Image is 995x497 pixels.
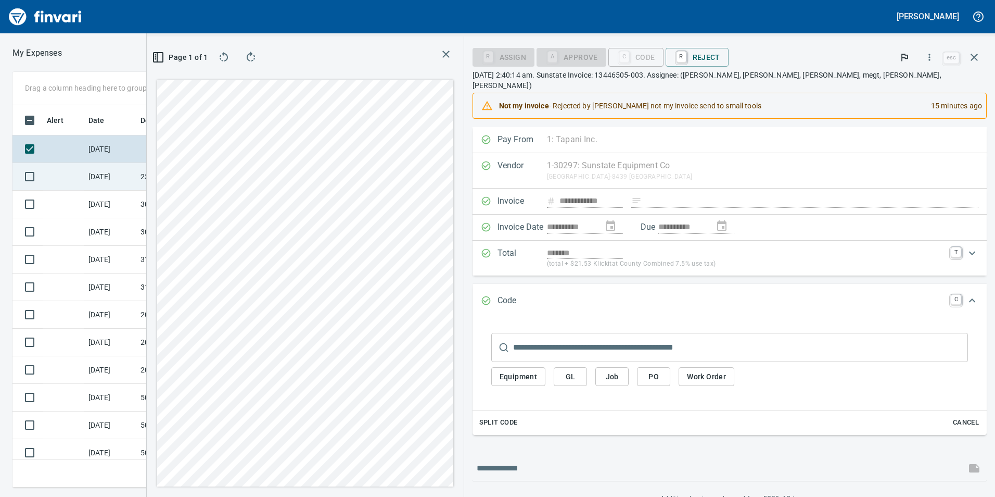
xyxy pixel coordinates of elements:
p: Total [497,247,547,269]
span: Description [141,114,180,127]
img: Finvari [6,4,84,29]
td: 20.9159.15 [136,329,230,356]
span: Date [88,114,118,127]
td: [DATE] [84,412,136,439]
span: Job [604,370,620,383]
a: C [951,294,961,305]
button: Split Code [477,415,520,431]
div: Assign [473,52,534,61]
button: Job [595,367,629,387]
a: esc [943,52,959,64]
td: [DATE] [84,163,136,191]
td: 50.10937.65 [136,412,230,439]
p: [DATE] 2:40:14 am. Sunstate Invoice: 13446505-003. Assignee: ([PERSON_NAME], [PERSON_NAME], [PERS... [473,70,987,91]
p: My Expenses [12,47,62,59]
a: R [677,51,686,63]
button: GL [554,367,587,387]
span: Description [141,114,193,127]
h5: [PERSON_NAME] [897,11,959,22]
strong: Not my invoice [499,102,549,110]
td: 50.10946.65 [136,439,230,467]
span: PO [645,370,662,383]
td: [DATE] [84,301,136,329]
div: Expand [473,318,987,435]
td: 31.1090.65 [136,246,230,274]
div: Expand [473,284,987,318]
td: 20.9103.20 [136,356,230,384]
div: Code [608,52,664,61]
td: [DATE] [84,218,136,246]
button: Flag [893,46,916,69]
span: Reject [674,48,720,66]
td: [DATE] [84,135,136,163]
p: Drag a column heading here to group the table [25,83,177,93]
button: More [918,46,941,69]
td: [DATE] [84,356,136,384]
div: Coding Required [537,52,606,61]
td: [DATE] [84,384,136,412]
span: GL [562,370,579,383]
div: - Rejected by [PERSON_NAME] not my invoice send to small tools [499,96,923,115]
a: T [951,247,961,257]
span: Date [88,114,105,127]
td: 235526.8176 [136,163,230,191]
span: Cancel [952,417,980,429]
td: 30.00010.65 [136,191,230,218]
div: 15 minutes ago [923,96,982,115]
span: Alert [47,114,77,127]
span: Close invoice [941,45,987,70]
td: [DATE] [84,246,136,274]
td: 50.10939.65 [136,384,230,412]
button: [PERSON_NAME] [894,8,962,24]
button: Cancel [949,415,983,431]
td: 20.13144.65 [136,301,230,329]
div: Expand [473,241,987,276]
nav: breadcrumb [12,47,62,59]
span: Alert [47,114,63,127]
button: PO [637,367,670,387]
p: (total + $21.53 Klickitat County Combined 7.5% use tax) [547,259,945,269]
p: Code [497,294,547,308]
td: 31.1151.65 [136,274,230,301]
td: [DATE] [84,329,136,356]
button: Page 1 of 1 [155,48,207,67]
button: Work Order [679,367,734,387]
span: This records your message into the invoice and notifies anyone mentioned [962,456,987,481]
span: Work Order [687,370,726,383]
td: 30.00010.65 [136,218,230,246]
span: Split Code [479,417,518,429]
span: Equipment [500,370,538,383]
td: [DATE] [84,274,136,301]
td: [DATE] [84,439,136,467]
button: RReject [666,48,729,67]
button: Equipment [491,367,546,387]
td: [DATE] [84,191,136,218]
span: Page 1 of 1 [159,51,203,64]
